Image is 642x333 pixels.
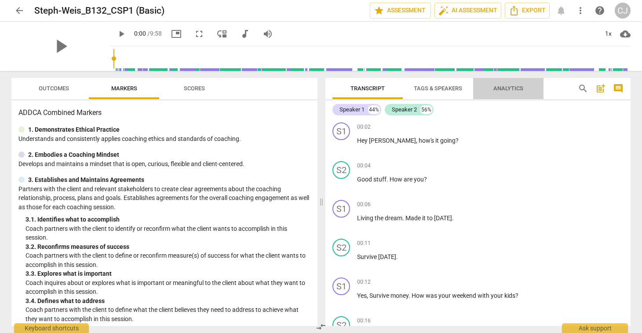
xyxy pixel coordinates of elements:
[332,161,350,179] div: Change speaker
[217,29,227,39] span: move_down
[357,137,369,144] span: Hey
[168,26,184,42] button: Picture in picture
[405,215,422,222] span: Made
[452,215,454,222] span: .
[416,137,419,144] span: ,
[478,292,491,299] span: with
[28,125,120,134] p: 1. Demonstrates Ethical Practice
[194,29,204,39] span: fullscreen
[615,3,631,18] button: CJ
[390,292,409,299] span: money
[357,240,371,247] span: 00:11
[373,176,387,183] span: stuff
[357,162,371,170] span: 00:04
[440,137,456,144] span: going
[357,201,371,208] span: 00:06
[39,85,69,92] span: Outcomes
[357,176,373,183] span: Good
[374,5,427,16] span: Assessment
[600,27,616,41] div: 1x
[595,83,606,94] span: post_add
[396,253,398,260] span: .
[402,215,405,222] span: .
[452,292,478,299] span: weekend
[357,215,375,222] span: Living
[191,26,207,42] button: Fullscreen
[434,215,452,222] span: [DATE]
[332,200,350,218] div: Change speaker
[414,85,462,92] span: Tags & Speakers
[357,123,371,131] span: 00:02
[263,29,273,39] span: volume_up
[385,215,402,222] span: dream
[14,5,25,16] span: arrow_back
[26,242,310,252] div: 3. 2. Reconfirms measures of success
[26,278,310,296] p: Coach inquires about or explores what is important or meaningful to the client about what they wa...
[14,323,89,333] div: Keyboard shortcuts
[370,3,431,18] button: Assessment
[427,215,434,222] span: to
[426,292,438,299] span: was
[111,85,137,92] span: Markers
[404,176,414,183] span: are
[611,81,625,96] button: Show/Hide comments
[562,323,628,333] div: Ask support
[332,277,350,295] div: Change speaker
[369,137,416,144] span: [PERSON_NAME]
[18,134,310,144] p: Understands and consistently applies coaching ethics and standards of coaching.
[422,215,427,222] span: it
[260,26,276,42] button: Volume
[438,5,497,16] span: AI Assessment
[438,292,452,299] span: your
[26,215,310,224] div: 3. 1. Identifies what to accomplish
[116,29,127,39] span: play_arrow
[171,29,182,39] span: picture_in_picture
[438,5,449,16] span: auto_fix_high
[350,85,385,92] span: Transcript
[412,292,426,299] span: How
[434,3,501,18] button: AI Assessment
[504,292,515,299] span: kids
[420,105,432,114] div: 56%
[357,317,371,325] span: 00:16
[339,105,365,114] div: Speaker 1
[390,176,404,183] span: How
[237,26,253,42] button: Switch to audio player
[332,239,350,256] div: Change speaker
[374,5,384,16] span: star
[392,105,417,114] div: Speaker 2
[595,5,605,16] span: help
[26,296,310,306] div: 3. 4. Defines what to address
[240,29,250,39] span: audiotrack
[505,3,550,18] button: Export
[18,185,310,212] p: Partners with the client and relevant stakeholders to create clear agreements about the coaching ...
[28,175,144,185] p: 3. Establishes and Maintains Agreements
[620,29,631,39] span: cloud_download
[387,176,390,183] span: .
[576,81,590,96] button: Search
[509,5,546,16] span: Export
[613,83,624,94] span: comment
[491,292,504,299] span: your
[368,105,380,114] div: 44%
[493,85,523,92] span: Analytics
[592,3,608,18] a: Help
[424,176,427,183] span: ?
[357,253,378,260] span: Survive
[184,85,205,92] span: Scores
[28,150,119,159] p: 2. Embodies a Coaching Mindset
[357,292,367,299] span: Yes
[419,137,435,144] span: how's
[26,251,310,269] p: Coach partners with the client to define or reconfirm measure(s) of success for what the client w...
[375,215,385,222] span: the
[578,83,588,94] span: search
[594,81,608,96] button: Add summary
[435,137,440,144] span: it
[357,278,371,286] span: 00:12
[34,5,164,16] h2: Steph-Weis_B132_CSP1 (Basic)
[515,292,518,299] span: ?
[367,292,369,299] span: ,
[134,30,146,37] span: 0:00
[369,292,390,299] span: Survive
